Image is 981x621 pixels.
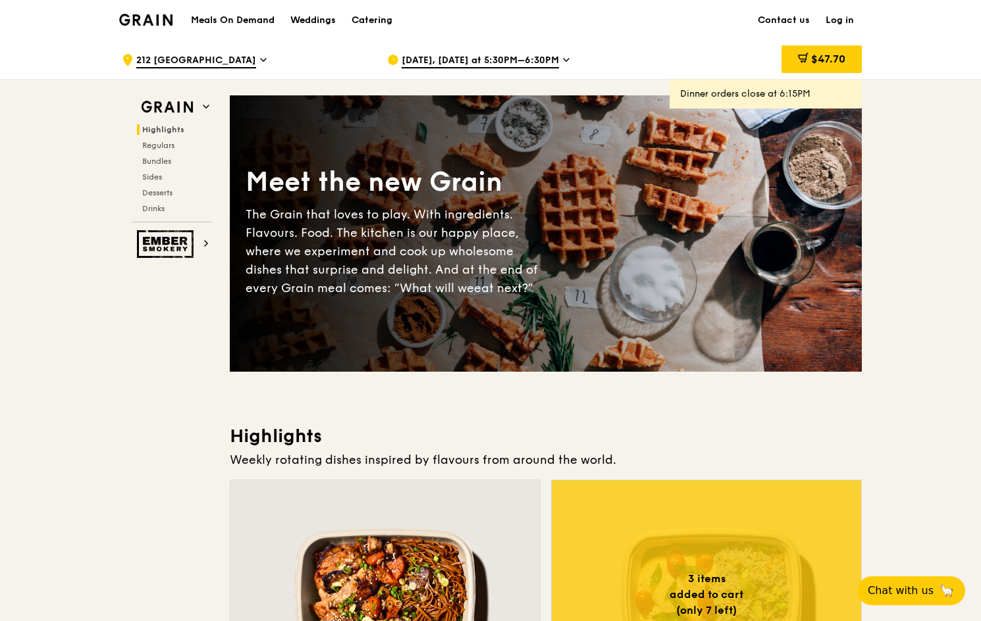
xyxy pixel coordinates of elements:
span: Sides [142,172,162,182]
div: Meet the new Grain [246,164,546,200]
span: Bundles [142,157,171,166]
a: Contact us [750,1,818,40]
span: 🦙 [939,583,955,599]
img: Grain [119,14,172,26]
span: Desserts [142,188,172,197]
span: Drinks [142,204,165,213]
div: Dinner orders close at 6:15PM [680,87,851,101]
span: Highlights [142,125,184,134]
span: 212 [GEOGRAPHIC_DATA] [136,54,256,68]
img: Grain web logo [137,95,198,119]
h3: Highlights [230,424,862,448]
a: Weddings [282,1,344,40]
div: The Grain that loves to play. With ingredients. Flavours. Food. The kitchen is our happy place, w... [246,205,546,297]
a: Catering [344,1,400,40]
span: eat next?” [474,281,533,295]
h1: Meals On Demand [191,14,275,27]
span: $47.70 [811,53,845,65]
button: Chat with us🦙 [857,576,965,605]
div: Catering [352,1,392,40]
span: [DATE], [DATE] at 5:30PM–6:30PM [402,54,559,68]
div: Weddings [290,1,336,40]
div: Weekly rotating dishes inspired by flavours from around the world. [230,451,862,469]
span: Chat with us [868,583,934,599]
img: Ember Smokery web logo [137,230,198,258]
a: Log in [818,1,862,40]
span: Regulars [142,141,174,150]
